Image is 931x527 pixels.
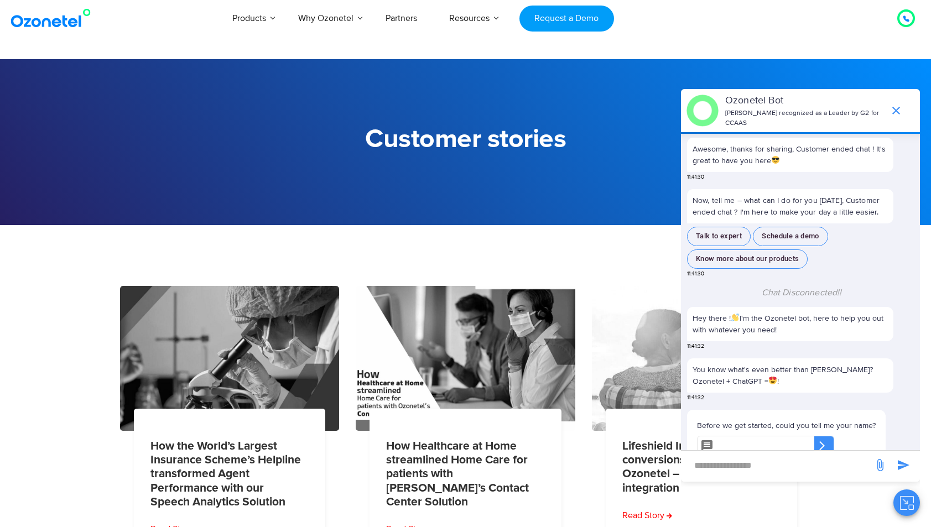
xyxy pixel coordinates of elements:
p: Hey there ! I'm the Ozonetel bot, here to help you out with whatever you need! [693,312,888,336]
a: Lifeshield Insurance doubles conversions with an Ozonetel – HubSpot integration [622,439,774,495]
button: Schedule a demo [753,227,828,246]
p: You know what's even better than [PERSON_NAME]? Ozonetel + ChatGPT = ! [693,364,888,387]
img: 😎 [772,156,779,164]
a: Read more about Lifeshield Insurance doubles conversions with an Ozonetel – HubSpot integration [622,509,672,522]
p: Ozonetel Bot [725,93,884,108]
span: send message [869,454,891,476]
img: header [686,95,719,127]
span: 11:41:30 [687,173,704,181]
p: Before we get started, could you tell me your name? [697,420,876,431]
span: end chat or minimize [885,100,907,122]
span: Chat Disconnected!! [762,287,842,298]
span: 11:41:32 [687,394,704,402]
span: send message [892,454,914,476]
a: How the World’s Largest Insurance Scheme’s Helpline transformed Agent Performance with our Speech... [150,439,303,509]
button: Know more about our products [687,249,808,269]
span: 11:41:32 [687,342,704,351]
img: 😍 [769,377,777,384]
img: 👋 [731,314,739,321]
a: How Healthcare at Home streamlined Home Care for patients with [PERSON_NAME]’s Contact Center Sol... [386,439,538,509]
button: Talk to expert [687,227,751,246]
p: Awesome, thanks for sharing, Customer ended chat ! It's great to have you here [693,143,888,166]
p: Now, tell me – what can I do for you [DATE], Customer ended chat ? I'm here to make your day a li... [687,189,893,223]
button: Close chat [893,489,920,516]
p: [PERSON_NAME] recognized as a Leader by G2 for CCAAS [725,108,884,128]
div: new-msg-input [686,456,868,476]
a: Request a Demo [519,6,614,32]
h1: Customer stories [120,124,812,155]
span: 11:41:30 [687,270,704,278]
